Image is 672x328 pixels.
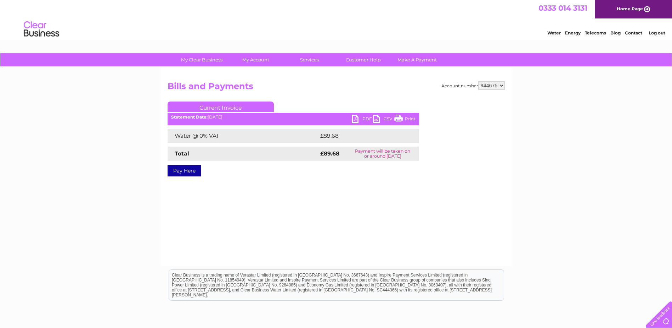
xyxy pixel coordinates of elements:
a: PDF [352,115,373,125]
a: Log out [649,30,665,35]
a: My Clear Business [173,53,231,66]
a: Current Invoice [168,102,274,112]
a: Services [280,53,339,66]
a: Print [394,115,416,125]
a: Customer Help [334,53,393,66]
a: Make A Payment [388,53,446,66]
a: CSV [373,115,394,125]
div: Clear Business is a trading name of Verastar Limited (registered in [GEOGRAPHIC_DATA] No. 3667643... [169,4,504,34]
a: Energy [565,30,581,35]
a: Contact [625,30,642,35]
a: Blog [610,30,621,35]
a: My Account [226,53,285,66]
a: Pay Here [168,165,201,176]
a: Water [547,30,561,35]
strong: £89.68 [320,150,339,157]
div: [DATE] [168,115,419,120]
img: logo.png [23,18,60,40]
a: 0333 014 3131 [538,4,587,12]
div: Account number [441,81,505,90]
td: Payment will be taken on or around [DATE] [346,147,419,161]
b: Statement Date: [171,114,208,120]
strong: Total [175,150,189,157]
h2: Bills and Payments [168,81,505,95]
td: £89.68 [318,129,405,143]
td: Water @ 0% VAT [168,129,318,143]
a: Telecoms [585,30,606,35]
